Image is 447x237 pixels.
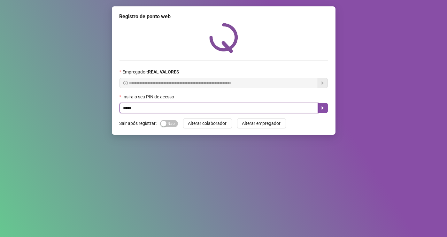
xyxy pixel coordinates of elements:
[119,93,178,100] label: Insira o seu PIN de acesso
[148,69,179,74] strong: REAL VALORES
[320,105,325,111] span: caret-right
[123,81,128,85] span: info-circle
[209,23,238,53] img: QRPoint
[237,118,286,128] button: Alterar empregador
[119,13,328,20] div: Registro de ponto web
[242,120,281,127] span: Alterar empregador
[122,68,179,75] span: Empregador :
[188,120,227,127] span: Alterar colaborador
[183,118,232,128] button: Alterar colaborador
[119,118,160,128] label: Sair após registrar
